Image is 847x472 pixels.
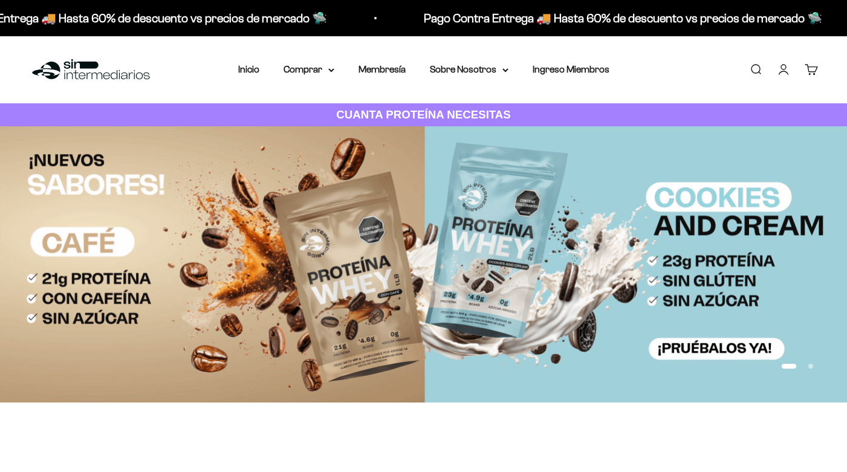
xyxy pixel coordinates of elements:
[238,64,259,74] a: Inicio
[284,62,334,77] summary: Comprar
[533,64,609,74] a: Ingreso Miembros
[359,64,406,74] a: Membresía
[336,108,511,121] strong: CUANTA PROTEÍNA NECESITAS
[430,62,508,77] summary: Sobre Nosotros
[404,8,802,28] p: Pago Contra Entrega 🚚 Hasta 60% de descuento vs precios de mercado 🛸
